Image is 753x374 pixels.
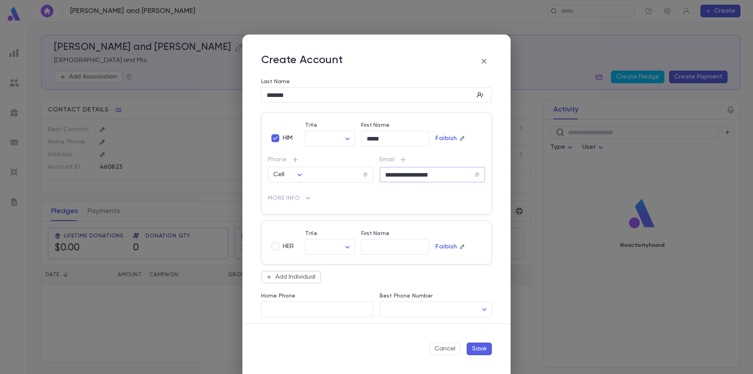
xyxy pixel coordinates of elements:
button: Save [467,343,492,355]
span: More Info [268,195,300,201]
label: Last Name [261,78,290,85]
label: Best Phone Number [380,293,433,299]
label: Title [305,122,317,128]
label: Home Phone [261,293,295,299]
button: Add Individual [261,271,321,283]
span: Cell [273,171,285,178]
span: HER [283,243,294,250]
p: Email [380,156,485,164]
button: Cancel [429,343,460,355]
p: Faibish [435,243,457,251]
label: First Name [361,230,389,237]
p: Phone [268,156,373,164]
div: ​ [380,302,492,317]
div: ​ [305,239,355,255]
div: Cell [273,167,304,182]
button: More Info [268,192,312,204]
p: Faibish [435,135,457,142]
div: ​ [305,131,355,146]
p: Create Account [261,53,343,69]
span: HIM [283,134,293,142]
label: Title [305,230,317,237]
label: First Name [361,122,389,128]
